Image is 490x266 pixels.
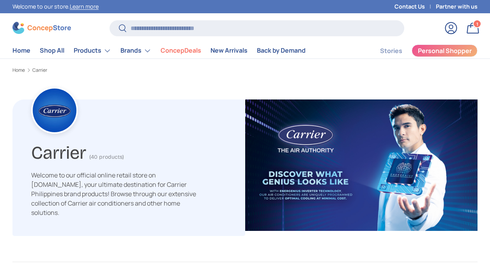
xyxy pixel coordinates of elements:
a: Brands [120,43,151,59]
a: Shop All [40,43,64,58]
a: Stories [380,43,402,59]
img: carrier-banner-image-concepstore [245,99,478,231]
a: Partner with us [436,2,478,11]
a: Home [12,68,25,73]
a: New Arrivals [211,43,248,58]
img: ConcepStore [12,22,71,34]
summary: Products [69,43,116,59]
nav: Primary [12,43,306,59]
a: Carrier [32,68,47,73]
h1: Carrier [31,139,86,163]
p: Welcome to our store. [12,2,99,11]
nav: Breadcrumbs [12,67,478,74]
a: Products [74,43,111,59]
a: Personal Shopper [412,44,478,57]
a: Home [12,43,30,58]
summary: Brands [116,43,156,59]
span: (40 products) [89,154,124,160]
a: Contact Us [394,2,436,11]
a: ConcepDeals [161,43,201,58]
p: Welcome to our official online retail store on [DOMAIN_NAME], your ultimate destination for Carri... [31,170,202,217]
a: Learn more [70,3,99,10]
nav: Secondary [361,43,478,59]
a: Back by Demand [257,43,306,58]
span: Personal Shopper [418,48,472,54]
span: 1 [476,21,478,27]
